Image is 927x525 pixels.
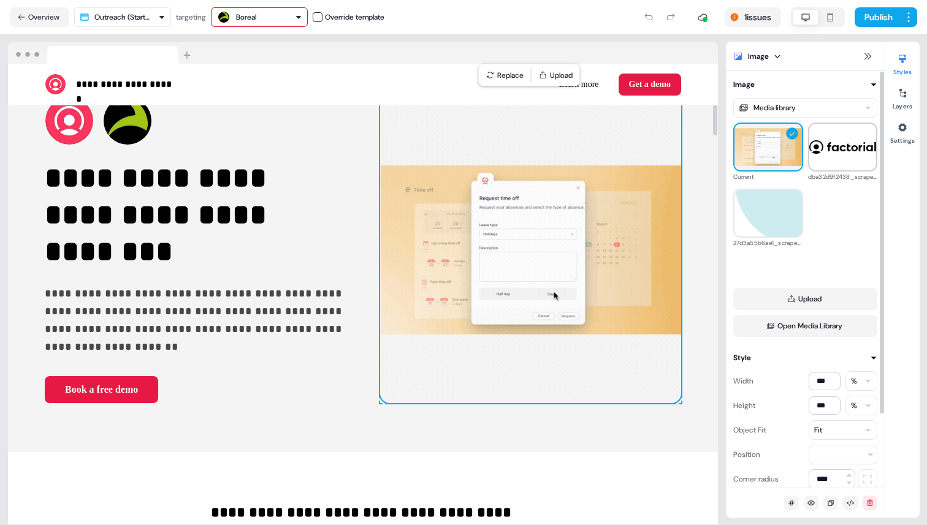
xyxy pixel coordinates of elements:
div: Corner radius [733,469,779,489]
button: 1issues [725,7,781,27]
img: Browser topbar [8,42,196,64]
div: Outreach (Starter) [94,11,153,23]
div: Learn moreGet a demo [368,74,681,96]
button: Fit [809,420,877,440]
div: 27d3a55b6ae1_scraped_image.svg [733,238,803,249]
img: Current [734,113,802,181]
button: Open Media Library [733,315,877,337]
div: Book a free demo [45,376,346,403]
button: Upload [733,288,877,310]
div: Current [733,172,803,183]
div: % [851,375,857,387]
button: Styles [885,49,920,76]
div: Boreal [236,11,256,23]
img: 27d3a55b6ae1_scraped_image.svg [734,179,802,247]
button: Book a free demo [45,376,158,403]
div: Width [733,371,753,391]
div: dba32d9f2438_scraped_image.svg [808,172,878,183]
button: Overview [10,7,69,27]
img: Image [380,96,681,403]
div: Media library [753,102,796,114]
button: Get a demo [619,74,681,96]
img: dba32d9f2438_scraped_image.svg [809,140,877,154]
div: Object Fit [733,420,766,440]
div: targeting [176,11,206,23]
button: Style [733,352,877,364]
button: Image [733,78,877,91]
div: Style [733,352,751,364]
button: Settings [885,118,920,145]
div: Image [748,50,769,62]
div: Height [733,396,755,415]
div: Position [733,445,760,464]
div: Image [733,78,755,91]
button: Publish [855,7,900,27]
button: Boreal [211,7,308,27]
div: Fit [814,424,822,436]
div: % [851,399,857,412]
div: Override template [325,11,384,23]
button: Upload [534,67,578,84]
button: Layers [885,83,920,110]
button: Replace [481,67,528,84]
